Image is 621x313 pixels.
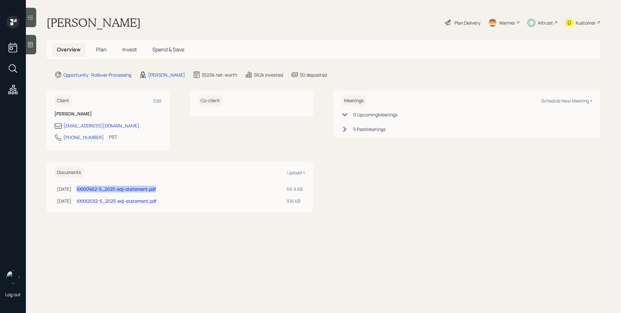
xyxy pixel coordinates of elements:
[96,46,107,53] span: Plan
[109,134,117,140] div: PST
[287,169,305,176] div: Upload +
[287,186,303,192] div: 59.9 KB
[499,19,515,26] div: Warmer
[154,98,162,104] div: Edit
[198,95,223,106] h6: Co-client
[63,122,139,129] div: [EMAIL_ADDRESS][DOMAIN_NAME]
[77,198,157,204] a: XXXX2032-5_2025-edj-statement.pdf
[353,126,386,133] div: 5 Past Meeting s
[57,46,81,53] span: Overview
[63,71,131,78] div: Opportunity · Rollover Processing
[538,19,553,26] div: Altruist
[353,111,398,118] div: 0 Upcoming Meeting s
[77,186,156,192] a: XXXX7462-5_2025-edj-statement.pdf
[54,111,162,117] h6: [PERSON_NAME]
[454,19,480,26] div: Plan Delivery
[54,95,72,106] h6: Client
[576,19,596,26] div: Kustomer
[6,271,19,284] img: james-distasi-headshot.png
[541,98,593,104] div: Schedule New Meeting +
[57,198,71,204] div: [DATE]
[342,95,366,106] h6: Meetings
[148,71,185,78] div: [PERSON_NAME]
[47,16,141,30] h1: [PERSON_NAME]
[63,134,104,141] div: [PHONE_NUMBER]
[254,71,283,78] div: $62k invested
[300,71,327,78] div: $0 deposited
[287,198,303,204] div: 106 KB
[54,167,83,178] h6: Documents
[57,186,71,192] div: [DATE]
[5,291,21,297] div: Log out
[122,46,137,53] span: Invest
[152,46,184,53] span: Spend & Save
[202,71,237,78] div: $529k net-worth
